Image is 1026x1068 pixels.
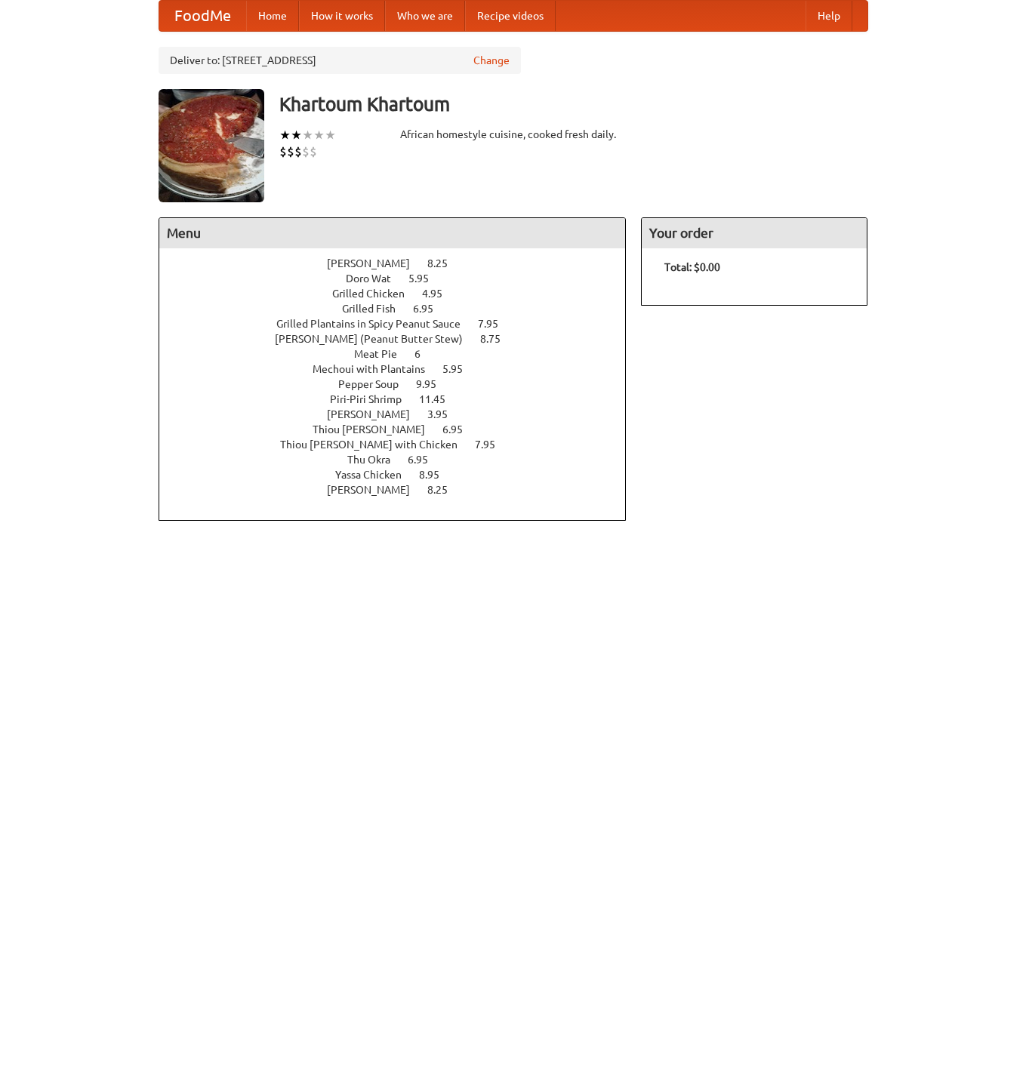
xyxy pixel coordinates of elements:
a: Thiou [PERSON_NAME] with Chicken 7.95 [280,439,523,451]
a: Pepper Soup 9.95 [338,378,464,390]
span: [PERSON_NAME] (Peanut Butter Stew) [275,333,478,345]
span: 5.95 [442,363,478,375]
a: How it works [299,1,385,31]
a: Piri-Piri Shrimp 11.45 [330,393,473,405]
b: Total: $0.00 [664,261,720,273]
span: 11.45 [419,393,461,405]
span: 8.25 [427,257,463,269]
a: [PERSON_NAME] (Peanut Butter Stew) 8.75 [275,333,528,345]
span: 9.95 [416,378,451,390]
span: 6 [414,348,436,360]
a: Change [473,53,510,68]
a: FoodMe [159,1,246,31]
span: 5.95 [408,272,444,285]
span: 8.75 [480,333,516,345]
span: Mechoui with Plantains [313,363,440,375]
li: ★ [279,127,291,143]
a: Home [246,1,299,31]
span: [PERSON_NAME] [327,408,425,420]
span: Pepper Soup [338,378,414,390]
span: 3.95 [427,408,463,420]
a: Thiou [PERSON_NAME] 6.95 [313,423,491,436]
a: Yassa Chicken 8.95 [335,469,467,481]
a: Help [806,1,852,31]
span: 6.95 [408,454,443,466]
span: Thiou [PERSON_NAME] [313,423,440,436]
li: $ [310,143,317,160]
span: Grilled Plantains in Spicy Peanut Sauce [276,318,476,330]
li: $ [279,143,287,160]
li: $ [294,143,302,160]
div: African homestyle cuisine, cooked fresh daily. [400,127,627,142]
span: 7.95 [475,439,510,451]
li: $ [287,143,294,160]
a: [PERSON_NAME] 8.25 [327,257,476,269]
a: Meat Pie 6 [354,348,448,360]
span: 8.25 [427,484,463,496]
a: Thu Okra 6.95 [347,454,456,466]
span: Grilled Fish [342,303,411,315]
h4: Your order [642,218,867,248]
h3: Khartoum Khartoum [279,89,868,119]
span: 8.95 [419,469,454,481]
h4: Menu [159,218,626,248]
span: Grilled Chicken [332,288,420,300]
span: Yassa Chicken [335,469,417,481]
li: ★ [325,127,336,143]
a: Mechoui with Plantains 5.95 [313,363,491,375]
li: ★ [291,127,302,143]
span: Thu Okra [347,454,405,466]
a: Grilled Chicken 4.95 [332,288,470,300]
span: [PERSON_NAME] [327,484,425,496]
li: ★ [313,127,325,143]
span: 6.95 [413,303,448,315]
span: Doro Wat [346,272,406,285]
a: Doro Wat 5.95 [346,272,457,285]
a: Grilled Fish 6.95 [342,303,461,315]
span: Thiou [PERSON_NAME] with Chicken [280,439,473,451]
span: 6.95 [442,423,478,436]
span: 4.95 [422,288,458,300]
span: [PERSON_NAME] [327,257,425,269]
li: $ [302,143,310,160]
img: angular.jpg [159,89,264,202]
a: [PERSON_NAME] 3.95 [327,408,476,420]
span: Meat Pie [354,348,412,360]
a: Grilled Plantains in Spicy Peanut Sauce 7.95 [276,318,526,330]
a: Recipe videos [465,1,556,31]
a: Who we are [385,1,465,31]
span: 7.95 [478,318,513,330]
a: [PERSON_NAME] 8.25 [327,484,476,496]
div: Deliver to: [STREET_ADDRESS] [159,47,521,74]
li: ★ [302,127,313,143]
span: Piri-Piri Shrimp [330,393,417,405]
